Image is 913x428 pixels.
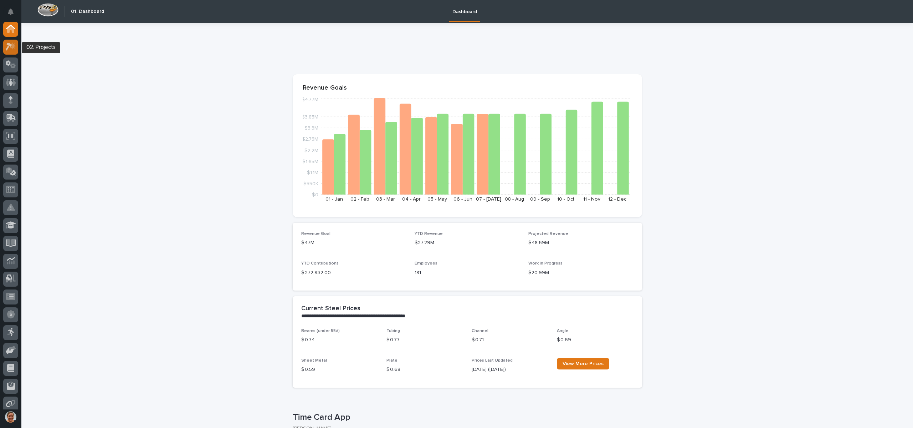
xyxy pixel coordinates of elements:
[386,336,463,344] p: $ 0.77
[415,232,443,236] span: YTD Revenue
[312,192,318,197] tspan: $0
[528,232,568,236] span: Projected Revenue
[301,305,360,313] h2: Current Steel Prices
[325,197,343,202] text: 01 - Jan
[415,261,437,266] span: Employees
[307,170,318,175] tspan: $1.1M
[557,197,574,202] text: 10 - Oct
[301,336,378,344] p: $ 0.74
[3,4,18,19] button: Notifications
[528,261,563,266] span: Work in Progress
[9,9,18,20] div: Notifications
[302,137,318,142] tspan: $2.75M
[528,269,634,277] p: $20.99M
[608,197,626,202] text: 12 - Dec
[301,269,406,277] p: $ 272,932.00
[415,239,520,247] p: $27.29M
[71,9,104,15] h2: 01. Dashboard
[472,336,548,344] p: $ 0.71
[415,269,520,277] p: 181
[293,412,639,423] p: Time Card App
[37,3,58,16] img: Workspace Logo
[557,358,609,369] a: View More Prices
[472,329,488,333] span: Channel
[530,197,550,202] text: 09 - Sep
[350,197,369,202] text: 02 - Feb
[301,366,378,373] p: $ 0.59
[303,181,318,186] tspan: $550K
[303,84,632,92] p: Revenue Goals
[402,197,420,202] text: 04 - Apr
[301,261,339,266] span: YTD Contributions
[301,232,330,236] span: Revenue Goal
[563,361,604,366] span: View More Prices
[476,197,501,202] text: 07 - [DATE]
[557,329,569,333] span: Angle
[472,366,548,373] p: [DATE] ([DATE])
[304,148,318,153] tspan: $2.2M
[301,329,340,333] span: Beams (under 55#)
[472,358,513,363] span: Prices Last Updated
[386,366,463,373] p: $ 0.68
[386,358,397,363] span: Plate
[583,197,600,202] text: 11 - Nov
[504,197,524,202] text: 08 - Aug
[376,197,395,202] text: 03 - Mar
[301,239,406,247] p: $47M
[302,115,318,120] tspan: $3.85M
[301,358,327,363] span: Sheet Metal
[3,409,18,424] button: users-avatar
[528,239,634,247] p: $48.69M
[302,97,318,102] tspan: $4.77M
[427,197,447,202] text: 05 - May
[304,126,318,131] tspan: $3.3M
[557,336,634,344] p: $ 0.69
[386,329,400,333] span: Tubing
[302,159,318,164] tspan: $1.65M
[453,197,472,202] text: 06 - Jun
